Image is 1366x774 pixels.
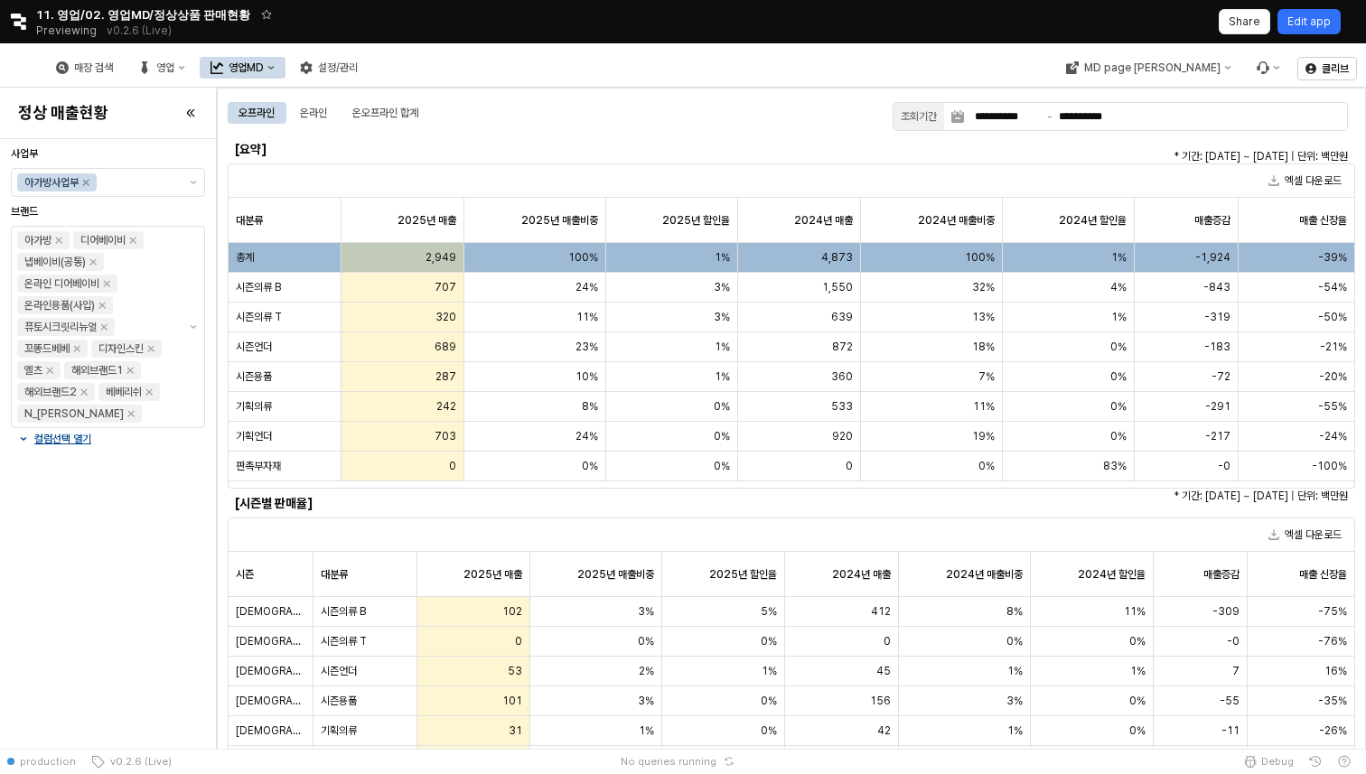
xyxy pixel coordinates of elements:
[1103,459,1127,473] span: 83%
[638,694,654,708] span: 3%
[321,567,348,582] span: 대분류
[1205,399,1230,414] span: -291
[341,102,429,124] div: 온오프라인 합계
[147,345,154,352] div: Remove 디자인스킨
[761,694,777,708] span: 0%
[1301,749,1330,774] button: History
[1110,429,1127,443] span: 0%
[1111,310,1127,324] span: 1%
[821,250,853,265] span: 4,873
[639,723,654,738] span: 1%
[24,275,99,293] div: 온라인 디어베이비
[398,213,456,228] span: 2025년 매출
[1212,604,1240,619] span: -309
[582,459,598,473] span: 0%
[182,227,204,427] button: 제안 사항 표시
[1227,634,1240,648] span: -0
[24,318,97,336] div: 퓨토시크릿리뉴얼
[1006,694,1023,708] span: 3%
[1297,57,1357,80] button: 클리브
[36,22,97,40] span: Previewing
[621,754,716,769] span: No queries running
[965,250,995,265] span: 100%
[1320,340,1347,354] span: -21%
[1059,213,1127,228] span: 2024년 할인율
[18,104,108,122] h4: 정상 매출현황
[83,749,179,774] button: v0.2.6 (Live)
[236,369,272,384] span: 시즌용품
[236,604,305,619] span: [DEMOGRAPHIC_DATA]
[1312,459,1347,473] span: -100%
[73,345,80,352] div: Remove 꼬똥드베베
[200,57,285,79] div: 영업MD
[870,694,891,708] span: 156
[236,634,305,648] span: [DEMOGRAPHIC_DATA]
[20,754,76,769] span: production
[832,429,853,443] span: 920
[449,459,456,473] span: 0
[156,61,174,74] div: 영업
[972,280,995,294] span: 32%
[1319,369,1347,384] span: -20%
[973,399,995,414] span: 11%
[217,88,1366,749] main: App Frame
[236,250,254,265] span: 총계
[877,723,891,738] span: 42
[1221,723,1240,738] span: -11
[714,280,730,294] span: 3%
[435,280,456,294] span: 707
[1330,749,1359,774] button: Help
[236,340,272,354] span: 시즌언더
[576,310,598,324] span: 11%
[1130,664,1146,678] span: 1%
[127,57,196,79] button: 영업
[236,459,281,473] span: 판촉부자재
[24,361,42,379] div: 엘츠
[1110,340,1127,354] span: 0%
[831,369,853,384] span: 360
[1218,459,1230,473] span: -0
[321,723,357,738] span: 기획의류
[1319,723,1347,738] span: -26%
[352,102,418,124] div: 온오프라인 합계
[1129,694,1146,708] span: 0%
[639,664,654,678] span: 2%
[1204,310,1230,324] span: -319
[715,250,730,265] span: 1%
[1277,9,1341,34] button: Edit app
[236,213,263,228] span: 대분류
[80,231,126,249] div: 디어베이비
[509,723,522,738] span: 31
[236,723,305,738] span: [DEMOGRAPHIC_DATA]
[98,302,106,309] div: Remove 온라인용품(사입)
[1129,723,1146,738] span: 0%
[228,102,285,124] div: 오프라인
[502,604,522,619] span: 102
[1054,57,1241,79] div: MD page 이동
[568,250,598,265] span: 100%
[1195,250,1230,265] span: -1,924
[235,495,502,511] h6: [시즌별 판매율]
[575,340,598,354] span: 23%
[257,5,276,23] button: Add app to favorites
[575,369,598,384] span: 10%
[1111,250,1127,265] span: 1%
[662,213,730,228] span: 2025년 할인율
[321,664,357,678] span: 시즌언더
[1261,524,1349,546] button: 엑셀 다운로드
[1287,14,1331,29] p: Edit app
[714,429,730,443] span: 0%
[36,18,182,43] div: Previewing v0.2.6 (Live)
[1299,213,1347,228] span: 매출 신장율
[638,634,654,648] span: 0%
[884,634,891,648] span: 0
[289,57,369,79] div: 설정/관리
[436,399,456,414] span: 242
[18,432,198,446] button: 컬럼선택 열기
[1203,567,1240,582] span: 매출증감
[105,754,172,769] span: v0.2.6 (Live)
[978,459,995,473] span: 0%
[11,147,38,160] span: 사업부
[435,340,456,354] span: 689
[1129,634,1146,648] span: 0%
